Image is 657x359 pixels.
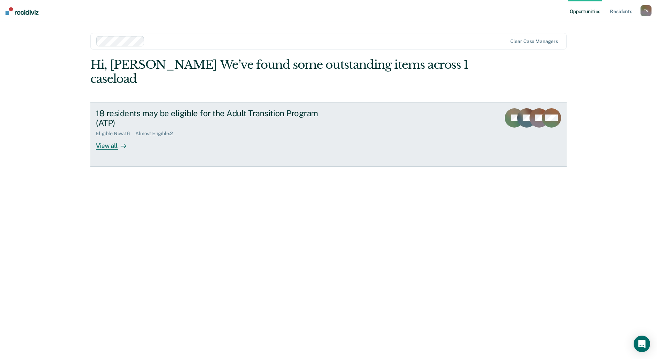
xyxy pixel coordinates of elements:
div: 18 residents may be eligible for the Adult Transition Program (ATP) [96,108,337,128]
div: Eligible Now : 16 [96,131,135,137]
div: Open Intercom Messenger [634,336,650,352]
div: Clear case managers [510,39,558,44]
div: View all [96,137,134,150]
button: TA [641,5,652,16]
img: Recidiviz [5,7,38,15]
a: 18 residents may be eligible for the Adult Transition Program (ATP)Eligible Now:16Almost Eligible... [90,102,567,167]
div: T A [641,5,652,16]
div: Hi, [PERSON_NAME] We’ve found some outstanding items across 1 caseload [90,58,471,86]
div: Almost Eligible : 2 [135,131,178,137]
